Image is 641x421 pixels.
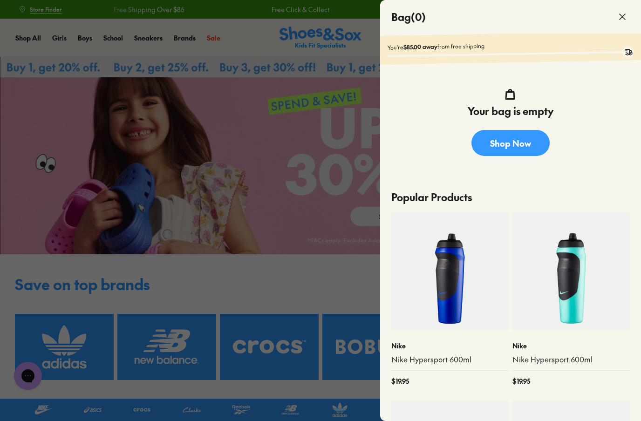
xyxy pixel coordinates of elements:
[403,43,437,51] b: $85.00 away
[391,376,409,386] span: $ 19.95
[468,103,553,119] h4: Your bag is empty
[391,182,630,212] p: Popular Products
[391,341,509,351] p: Nike
[512,354,630,365] a: Nike Hypersport 600ml
[391,354,509,365] a: Nike Hypersport 600ml
[512,341,630,351] p: Nike
[388,39,634,51] p: You're from free shipping
[471,130,550,156] a: Shop Now
[5,3,33,31] button: Gorgias live chat
[391,9,426,25] h4: Bag ( 0 )
[512,376,530,386] span: $ 19.95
